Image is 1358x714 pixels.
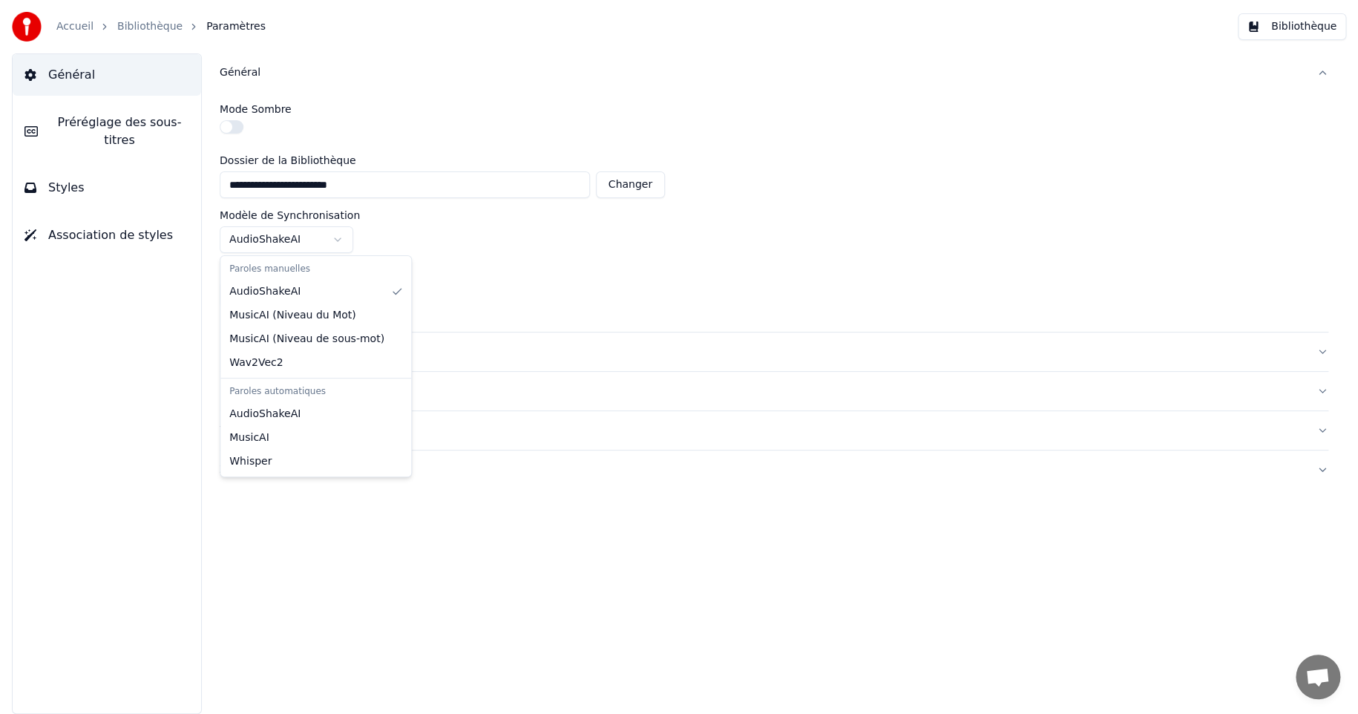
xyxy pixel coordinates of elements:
span: Wav2Vec2 [229,356,283,370]
span: AudioShakeAI [229,407,301,422]
span: Whisper [229,454,272,469]
div: Paroles automatiques [223,381,408,402]
div: Paroles manuelles [223,259,408,280]
span: MusicAI [229,430,269,445]
span: AudioShakeAI [229,284,301,299]
span: MusicAI ( Niveau de sous-mot ) [229,332,384,347]
span: MusicAI ( Niveau du Mot ) [229,308,355,323]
